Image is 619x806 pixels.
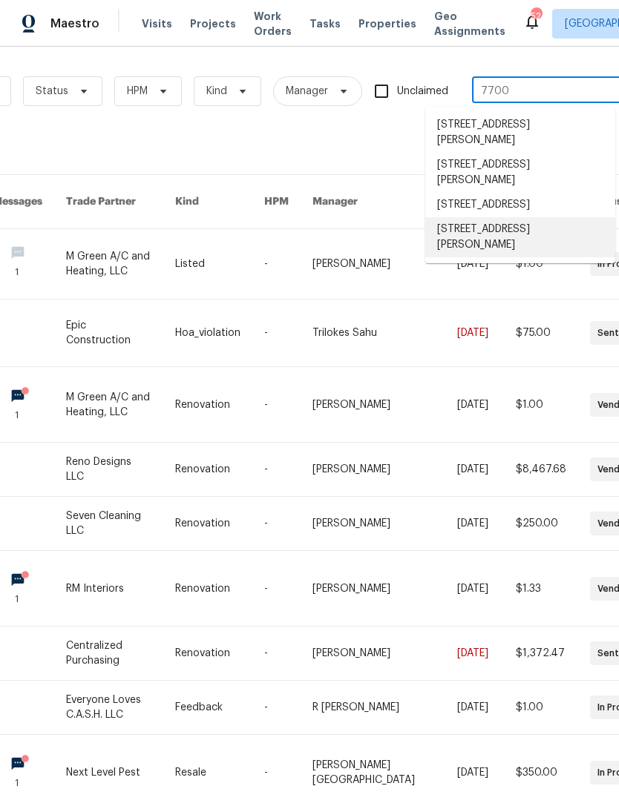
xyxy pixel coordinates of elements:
th: HPM [252,175,301,229]
td: Renovation [163,443,252,497]
td: Renovation [163,627,252,681]
span: Status [36,84,68,99]
td: Feedback [163,681,252,735]
td: - [252,681,301,735]
span: Manager [286,84,328,99]
li: [STREET_ADDRESS][PERSON_NAME] [425,217,615,257]
td: Trilokes Sahu [301,300,446,367]
th: Manager [301,175,446,229]
span: Projects [190,16,236,31]
td: - [252,497,301,551]
td: Seven Cleaning LLC [54,497,163,551]
div: 52 [531,9,541,24]
td: Listed [163,229,252,300]
td: Epic Construction [54,300,163,367]
td: Renovation [163,551,252,627]
span: Kind [206,84,227,99]
span: Unclaimed [397,84,448,99]
th: Trade Partner [54,175,163,229]
span: Properties [358,16,416,31]
span: Tasks [309,19,341,29]
td: - [252,300,301,367]
td: Reno Designs LLC [54,443,163,497]
td: - [252,443,301,497]
td: R [PERSON_NAME] [301,681,446,735]
td: Centralized Purchasing [54,627,163,681]
span: Visits [142,16,172,31]
td: [PERSON_NAME] [301,367,446,443]
td: Renovation [163,367,252,443]
td: - [252,627,301,681]
td: [PERSON_NAME] [301,627,446,681]
td: RM Interiors [54,551,163,627]
td: Everyone Loves C.A.S.H. LLC [54,681,163,735]
td: Hoa_violation [163,300,252,367]
td: M Green A/C and Heating, LLC [54,367,163,443]
span: Maestro [50,16,99,31]
td: [PERSON_NAME] [301,229,446,300]
td: [PERSON_NAME] [301,443,446,497]
td: - [252,367,301,443]
li: [STREET_ADDRESS][PERSON_NAME] [425,113,615,153]
td: M Green A/C and Heating, LLC [54,229,163,300]
li: [STREET_ADDRESS] [425,193,615,217]
td: Renovation [163,497,252,551]
th: Kind [163,175,252,229]
td: - [252,229,301,300]
span: Geo Assignments [434,9,505,39]
span: HPM [127,84,148,99]
td: [PERSON_NAME] [301,497,446,551]
td: - [252,551,301,627]
td: [PERSON_NAME] [301,551,446,627]
span: Work Orders [254,9,292,39]
li: [STREET_ADDRESS][PERSON_NAME] [425,153,615,193]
